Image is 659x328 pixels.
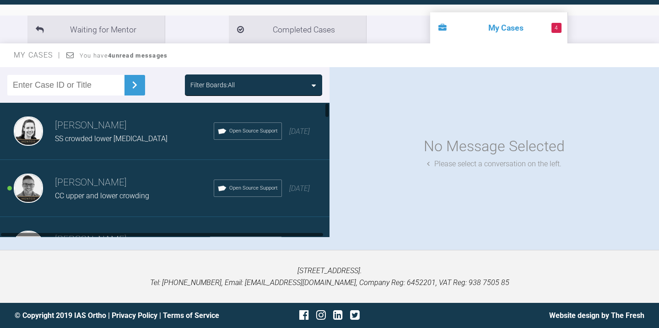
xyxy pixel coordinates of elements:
img: Sebastian Wilkins [14,174,43,203]
span: 4 [551,23,562,33]
span: You have [80,52,168,59]
a: Website design by The Fresh [549,311,644,320]
span: Open Source Support [229,127,278,135]
div: © Copyright 2019 IAS Ortho | | [15,310,225,322]
img: chevronRight.28bd32b0.svg [127,78,142,92]
p: [STREET_ADDRESS]. Tel: [PHONE_NUMBER], Email: [EMAIL_ADDRESS][DOMAIN_NAME], Company Reg: 6452201,... [15,265,644,288]
span: SS crowded lower [MEDICAL_DATA] [55,134,167,143]
li: Waiting for Mentor [27,16,165,43]
img: Kelly Toft [14,116,43,146]
a: Privacy Policy [112,311,157,320]
span: [DATE] [289,184,310,193]
div: Please select a conversation on the left. [427,158,562,170]
a: Terms of Service [163,311,219,320]
img: Jessica Wake [14,231,43,260]
div: No Message Selected [424,135,565,158]
h3: [PERSON_NAME] [55,175,214,190]
div: Filter Boards: All [190,80,235,90]
h3: [PERSON_NAME] [55,118,214,133]
input: Enter Case ID or Title [7,75,124,95]
li: Completed Cases [229,16,366,43]
span: Open Source Support [229,184,278,192]
li: My Cases [430,12,567,43]
span: [DATE] [289,127,310,136]
span: My Cases [14,51,61,59]
strong: 4 unread messages [108,52,167,59]
span: CC upper and lower crowding [55,191,149,200]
